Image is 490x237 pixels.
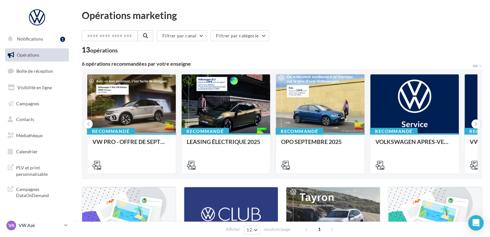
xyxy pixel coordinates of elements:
div: Recommandé [276,128,323,135]
a: Opérations [4,48,70,62]
button: 12 [244,225,260,234]
span: Afficher [226,226,240,232]
a: Campagnes DataOnDemand [4,182,70,201]
div: Opérations marketing [82,10,482,20]
div: Recommandé [87,128,135,135]
a: PLV et print personnalisable [4,161,70,180]
div: 1 [60,37,65,42]
div: Open Intercom Messenger [468,215,484,231]
div: opérations [90,47,118,53]
div: Recommandé [181,128,229,135]
div: Recommandé [370,128,418,135]
span: Opérations [17,52,39,58]
a: VA VW Azé [5,219,69,232]
div: 6 opérations recommandées par votre enseigne [82,61,472,66]
span: Médiathèque [16,133,42,138]
span: Visibilité en ligne [17,85,52,90]
span: Boîte de réception [16,68,53,74]
button: Filtrer par canal [157,30,207,41]
button: Filtrer par catégorie [211,30,269,41]
div: 13 [82,46,118,53]
div: OPO SEPTEMBRE 2025 [281,138,359,151]
span: Campagnes DataOnDemand [16,185,66,199]
span: Contacts [16,117,34,122]
span: 1 [314,224,325,234]
a: Visibilité en ligne [4,81,70,94]
span: 12 [247,227,252,232]
p: VW Azé [19,222,61,229]
a: Boîte de réception [4,64,70,78]
span: Campagnes [16,100,39,106]
span: VA [8,222,14,229]
span: Calendrier [16,149,38,154]
div: VOLKSWAGEN APRES-VENTE [375,138,454,151]
div: LEASING ÉLECTRIQUE 2025 [187,138,265,151]
button: Notifications 1 [4,32,68,46]
span: Notifications [17,36,43,42]
span: PLV et print personnalisable [16,163,66,177]
a: Campagnes [4,97,70,110]
a: Médiathèque [4,129,70,142]
span: résultats/page [264,226,290,232]
a: Contacts [4,113,70,126]
a: Calendrier [4,145,70,158]
div: VW PRO - OFFRE DE SEPTEMBRE 25 [92,138,171,151]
